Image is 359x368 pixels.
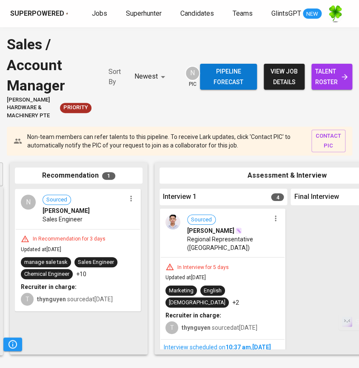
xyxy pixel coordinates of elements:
p: Non-team members can refer talents to this pipeline. To receive Lark updates, click 'Contact PIC'... [27,133,305,150]
div: English [204,287,222,295]
span: Sales Engineer [43,215,83,224]
span: sourced at [DATE] [37,296,113,303]
p: Newest [134,71,158,82]
span: sourced at [DATE] [182,324,257,331]
div: T [21,293,34,306]
div: Sales / Account Manager [7,34,91,96]
b: Recruiter in charge: [165,312,221,319]
a: Superhunter [126,8,163,19]
button: contact pic [311,130,345,153]
img: magic_wand.svg [235,227,242,234]
p: +2 [232,298,239,307]
span: Sourced [43,196,71,204]
p: Sort By [108,67,128,87]
span: [PERSON_NAME] Hardware & Machinery Pte [7,96,57,120]
div: Recommendation [15,167,142,184]
span: Regional Representative ([GEOGRAPHIC_DATA]) [187,235,270,252]
div: Marketing [169,287,194,295]
span: Final Interview [294,192,339,202]
span: talent roster [318,66,345,87]
div: New Job received from Demand Team [60,103,91,113]
span: NEW [303,10,322,18]
img: 2635f571c7fde655806f4e8efe18ce4c.jpg [165,215,180,229]
p: +10 [76,270,86,278]
b: Recruiter in charge: [21,283,77,290]
div: Interview scheduled on , [164,343,281,351]
div: N [21,195,36,209]
div: pic [185,66,200,88]
span: Pipeline forecast [207,66,250,87]
span: [DATE] [252,344,271,351]
div: Newest [134,69,168,85]
a: GlintsGPT NEW [271,8,322,19]
a: Superpoweredapp logo [10,9,68,19]
span: contact pic [316,131,341,151]
b: thynguyen [37,296,66,303]
div: NSourced[PERSON_NAME]Sales EngineerIn Recommendation for 3 daysUpdated at[DATE]manage sale taskSa... [15,189,141,311]
div: manage sale task [24,258,68,266]
span: [PERSON_NAME] [43,207,90,215]
b: thynguyen [182,324,211,331]
span: 1 [102,172,115,180]
span: Teams [233,9,253,17]
button: Pipeline forecast [200,64,257,90]
img: f9493b8c-82b8-4f41-8722-f5d69bb1b761.jpg [327,5,344,22]
span: GlintsGPT [271,9,301,17]
img: app logo [66,12,68,15]
a: talent roster [311,64,352,90]
div: T [165,321,178,334]
button: Pipeline Triggers [3,337,22,351]
div: N [185,66,200,81]
a: Candidates [180,8,216,19]
div: Chemical Engineer [24,270,69,278]
a: Jobs [92,8,109,19]
span: Sourced [188,216,215,224]
button: view job details [264,64,305,90]
div: Sales Engineer [78,258,114,266]
div: Superpowered [10,9,64,19]
span: Candidates [180,9,214,17]
span: [PERSON_NAME] [187,226,234,235]
span: Updated at [DATE] [165,275,206,280]
span: Jobs [92,9,107,17]
a: Teams [233,8,254,19]
div: In Interview for 5 days [174,264,232,271]
span: view job details [271,66,298,87]
span: 4 [271,193,284,201]
div: In Recommendation for 3 days [29,235,109,243]
span: Superhunter [126,9,162,17]
span: Priority [60,104,91,112]
span: Interview 1 [163,192,197,202]
span: Updated at [DATE] [21,246,61,252]
span: 10:37 AM [225,344,251,351]
div: [DEMOGRAPHIC_DATA] [169,299,225,307]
